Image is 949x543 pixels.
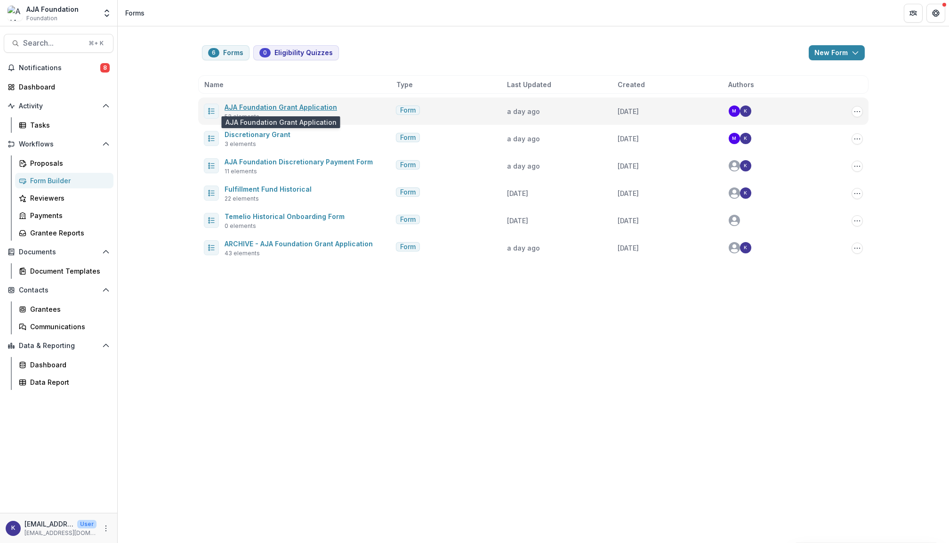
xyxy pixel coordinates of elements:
a: Dashboard [4,79,113,95]
div: Communications [30,322,106,332]
span: a day ago [507,244,540,252]
a: AJA Foundation Grant Application [225,103,337,111]
span: [DATE] [618,107,639,115]
span: [DATE] [618,135,639,143]
button: Options [852,133,863,145]
span: 53 elements [225,113,259,121]
button: Options [852,243,863,254]
span: Name [204,80,224,89]
a: Data Report [15,374,113,390]
div: Document Templates [30,266,106,276]
div: kjarrett@ajafoundation.org [744,163,747,168]
span: Authors [728,80,754,89]
div: Grantees [30,304,106,314]
button: Search... [4,34,113,53]
div: ⌘ + K [87,38,105,49]
button: Open entity switcher [100,4,113,23]
span: [DATE] [618,162,639,170]
button: Options [852,161,863,172]
div: kjarrett@ajafoundation.org [744,191,747,195]
a: Dashboard [15,357,113,373]
span: Foundation [26,14,57,23]
span: 8 [100,63,110,73]
span: Workflows [19,140,98,148]
a: Tasks [15,117,113,133]
div: Tasks [30,120,106,130]
p: [EMAIL_ADDRESS][DOMAIN_NAME] [24,519,73,529]
button: New Form [809,45,865,60]
button: Open Documents [4,244,113,259]
a: AJA Foundation Discretionary Payment Form [225,158,373,166]
span: 3 elements [225,140,256,148]
button: Options [852,215,863,227]
span: Activity [19,102,98,110]
span: Type [396,80,413,89]
div: Data Report [30,377,106,387]
button: Eligibility Quizzes [253,45,339,60]
div: kjarrett@ajafoundation.org [744,109,747,113]
span: Contacts [19,286,98,294]
span: [DATE] [507,189,528,197]
div: Form Builder [30,176,106,186]
span: 43 elements [225,249,260,258]
div: Forms [125,8,145,18]
svg: avatar [729,187,740,199]
span: [DATE] [618,244,639,252]
span: Form [400,134,416,142]
div: Dashboard [19,82,106,92]
span: Form [400,106,416,114]
div: Proposals [30,158,106,168]
span: Form [400,243,416,251]
span: 0 [263,49,267,56]
span: Notifications [19,64,100,72]
a: Document Templates [15,263,113,279]
span: [DATE] [618,217,639,225]
a: Grantee Reports [15,225,113,241]
button: Get Help [926,4,945,23]
nav: breadcrumb [121,6,148,20]
div: Maddie [732,136,736,141]
svg: avatar [729,215,740,226]
img: AJA Foundation [8,6,23,21]
span: 0 elements [225,222,256,230]
span: Documents [19,248,98,256]
button: Options [852,106,863,117]
a: Form Builder [15,173,113,188]
span: Form [400,188,416,196]
span: Form [400,216,416,224]
button: Open Workflows [4,137,113,152]
a: Fulfillment Fund Historical [225,185,312,193]
button: Open Activity [4,98,113,113]
div: kjarrett@ajafoundation.org [11,525,15,531]
a: Proposals [15,155,113,171]
a: Payments [15,208,113,223]
span: Search... [23,39,83,48]
p: [EMAIL_ADDRESS][DOMAIN_NAME] [24,529,97,537]
a: Discretionary Grant [225,130,290,138]
button: Notifications8 [4,60,113,75]
div: kjarrett@ajafoundation.org [744,245,747,250]
button: More [100,523,112,534]
button: Partners [904,4,923,23]
span: 22 elements [225,195,259,203]
span: 6 [212,49,216,56]
div: Maddie [732,109,736,113]
span: Data & Reporting [19,342,98,350]
svg: avatar [729,160,740,171]
a: Temelio Historical Onboarding Form [225,212,345,220]
span: a day ago [507,107,540,115]
button: Forms [202,45,249,60]
div: kjarrett@ajafoundation.org [744,136,747,141]
span: Last Updated [507,80,551,89]
div: Reviewers [30,193,106,203]
button: Options [852,188,863,199]
span: Created [618,80,645,89]
svg: avatar [729,242,740,253]
p: User [77,520,97,528]
div: Payments [30,211,106,220]
div: Grantee Reports [30,228,106,238]
span: a day ago [507,162,540,170]
button: Open Contacts [4,283,113,298]
button: Open Data & Reporting [4,338,113,353]
div: AJA Foundation [26,4,79,14]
